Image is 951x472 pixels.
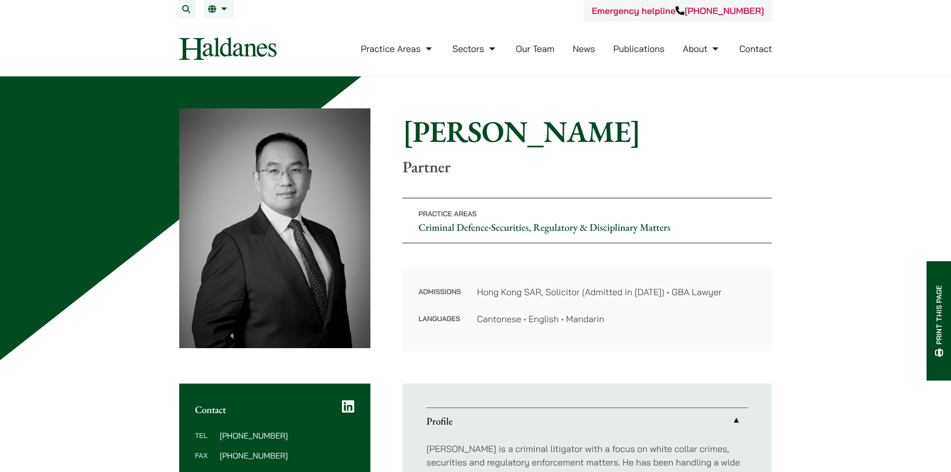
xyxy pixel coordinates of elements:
[426,408,748,434] a: Profile
[402,113,772,149] h1: [PERSON_NAME]
[361,43,434,54] a: Practice Areas
[342,400,354,414] a: LinkedIn
[573,43,595,54] a: News
[452,43,497,54] a: Sectors
[477,312,756,326] dd: Cantonese • English • Mandarin
[592,5,764,16] a: Emergency helpline[PHONE_NUMBER]
[195,432,216,452] dt: Tel
[491,221,670,234] a: Securities, Regulatory & Disciplinary Matters
[418,209,477,218] span: Practice Areas
[402,157,772,176] p: Partner
[683,43,721,54] a: About
[179,37,277,60] img: Logo of Haldanes
[418,221,488,234] a: Criminal Defence
[208,5,230,13] a: EN
[220,452,354,460] dd: [PHONE_NUMBER]
[418,312,461,326] dt: Languages
[418,285,461,312] dt: Admissions
[739,43,772,54] a: Contact
[220,432,354,440] dd: [PHONE_NUMBER]
[402,198,772,243] p: •
[614,43,665,54] a: Publications
[477,285,756,299] dd: Hong Kong SAR, Solicitor (Admitted in [DATE]) • GBA Lawyer
[516,43,554,54] a: Our Team
[195,404,355,416] h2: Contact
[195,452,216,472] dt: Fax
